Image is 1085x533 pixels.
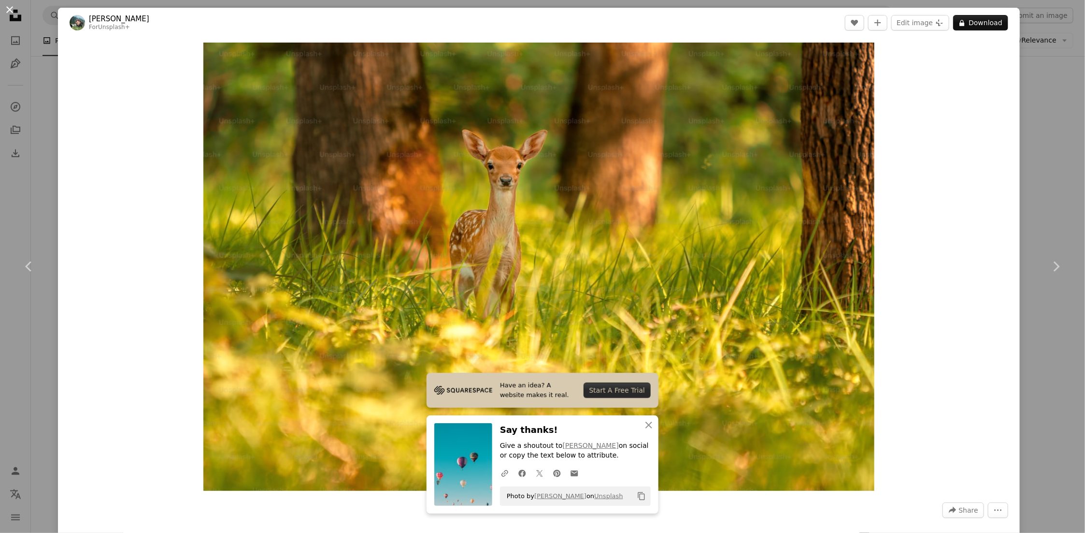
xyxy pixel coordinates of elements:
[633,488,650,504] button: Copy to clipboard
[434,383,492,398] img: file-1705255347840-230a6ab5bca9image
[891,15,949,30] button: Edit image
[203,43,875,491] button: Zoom in on this image
[584,383,651,398] div: Start A Free Trial
[563,442,619,449] a: [PERSON_NAME]
[500,381,576,400] span: Have an idea? A website makes it real.
[594,492,623,500] a: Unsplash
[514,463,531,483] a: Share on Facebook
[203,43,875,491] img: a small deer standing in the middle of a forest
[566,463,583,483] a: Share over email
[89,24,149,31] div: For
[534,492,586,500] a: [PERSON_NAME]
[942,503,984,518] button: Share this image
[959,503,978,518] span: Share
[98,24,130,30] a: Unsplash+
[953,15,1008,30] button: Download
[868,15,887,30] button: Add to Collection
[500,441,651,460] p: Give a shoutout to on social or copy the text below to attribute.
[502,489,623,504] span: Photo by on
[988,503,1008,518] button: More Actions
[845,15,864,30] button: Like
[548,463,566,483] a: Share on Pinterest
[531,463,548,483] a: Share on Twitter
[89,14,149,24] a: [PERSON_NAME]
[500,423,651,437] h3: Say thanks!
[427,373,658,408] a: Have an idea? A website makes it real.Start A Free Trial
[70,15,85,30] img: Go to Daniel Mirlea's profile
[1027,220,1085,313] a: Next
